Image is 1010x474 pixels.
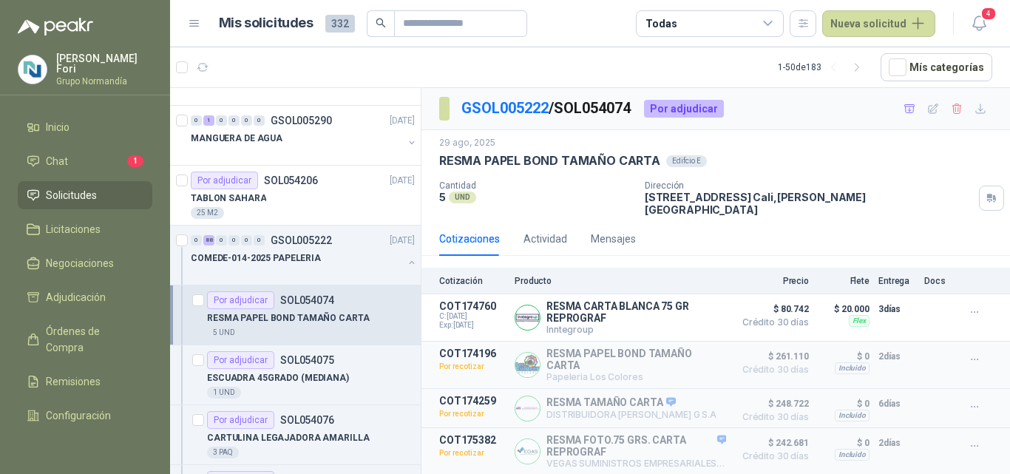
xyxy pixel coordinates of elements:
p: TABLON SAHARA [191,192,266,206]
img: Logo peakr [18,18,93,35]
div: 88 [203,235,214,246]
p: Dirección [645,180,973,191]
div: Actividad [523,231,567,247]
span: 332 [325,15,355,33]
a: Por adjudicarSOL054076CARTULINA LEGAJADORA AMARILLA3 PAQ [170,405,421,465]
p: Inntegroup [546,324,726,335]
p: Flete [818,276,870,286]
p: [DATE] [390,114,415,128]
span: Remisiones [46,373,101,390]
p: RESMA FOTO.75 GRS. CARTA REPROGRAF [546,434,726,458]
p: SOL054074 [280,295,334,305]
span: $ 242.681 [735,434,809,452]
img: Company Logo [515,353,540,377]
p: COT174760 [439,300,506,312]
a: Adjudicación [18,283,152,311]
a: Inicio [18,113,152,141]
div: 0 [254,115,265,126]
button: 4 [966,10,992,37]
div: 0 [216,115,227,126]
div: UND [449,192,476,203]
p: Entrega [878,276,915,286]
div: 1 - 50 de 183 [778,55,869,79]
p: Precio [735,276,809,286]
p: [PERSON_NAME] Fori [56,53,152,74]
p: MANGUERA DE AGUA [191,132,282,146]
a: Por adjudicarSOL054206[DATE] TABLON SAHARA25 M2 [170,166,421,226]
span: search [376,18,386,28]
span: 4 [980,7,997,21]
span: Negociaciones [46,255,114,271]
div: 0 [241,235,252,246]
p: Cotización [439,276,506,286]
p: RESMA PAPEL BOND TAMAÑO CARTA [546,348,726,371]
div: Por adjudicar [644,100,724,118]
a: Remisiones [18,368,152,396]
div: 0 [228,235,240,246]
p: Grupo Normandía [56,77,152,86]
div: Todas [645,16,677,32]
a: Por adjudicarSOL054074RESMA PAPEL BOND TAMAÑO CARTA5 UND [170,285,421,345]
span: $ 248.722 [735,395,809,413]
p: $ 20.000 [818,300,870,318]
div: 0 [241,115,252,126]
p: GSOL005290 [271,115,332,126]
p: RESMA TAMAÑO CARTA [546,396,716,410]
img: Company Logo [515,305,540,330]
span: Crédito 30 días [735,318,809,327]
button: Nueva solicitud [822,10,935,37]
a: GSOL005222 [461,99,549,117]
p: RESMA CARTA BLANCA 75 GR REPROGRAF [546,300,726,324]
p: 29 ago, 2025 [439,136,495,150]
span: Solicitudes [46,187,97,203]
a: 0 1 0 0 0 0 GSOL005290[DATE] MANGUERA DE AGUA [191,112,418,159]
span: C: [DATE] [439,312,506,321]
span: Órdenes de Compra [46,323,138,356]
span: $ 261.110 [735,348,809,365]
div: 5 UND [207,327,241,339]
a: Por adjudicarSOL054075ESCUADRA 45GRADO (MEDIANA)1 UND [170,345,421,405]
div: 0 [191,235,202,246]
div: 25 M2 [191,207,224,219]
div: Por adjudicar [207,411,274,429]
p: $ 0 [818,395,870,413]
p: DISTRIBUIDORA [PERSON_NAME] G S.A [546,409,716,420]
p: RESMA PAPEL BOND TAMAÑO CARTA [439,153,660,169]
p: [DATE] [390,234,415,248]
p: CARTULINA LEGAJADORA AMARILLA [207,431,370,445]
a: Órdenes de Compra [18,317,152,362]
p: SOL054206 [264,175,318,186]
p: COT174196 [439,348,506,359]
div: Edifcio E [666,155,707,167]
p: 2 días [878,348,915,365]
p: Por recotizar [439,446,506,461]
button: Mís categorías [881,53,992,81]
div: Incluido [835,362,870,374]
p: VEGAS SUMINISTROS EMPRESARIALES S A S [546,458,726,469]
p: 5 [439,191,446,203]
p: COT174259 [439,395,506,407]
span: Inicio [46,119,70,135]
div: 0 [228,115,240,126]
div: Por adjudicar [207,291,274,309]
p: Docs [924,276,954,286]
p: [STREET_ADDRESS] Cali , [PERSON_NAME][GEOGRAPHIC_DATA] [645,191,973,216]
p: 2 días [878,434,915,452]
p: $ 0 [818,348,870,365]
div: Incluido [835,449,870,461]
a: Negociaciones [18,249,152,277]
p: Por recotizar [439,359,506,374]
p: Producto [515,276,726,286]
span: Adjudicación [46,289,106,305]
p: Papeleria Los Colores [546,371,726,382]
a: Manuales y ayuda [18,436,152,464]
div: Por adjudicar [191,172,258,189]
div: Cotizaciones [439,231,500,247]
div: Por adjudicar [207,351,274,369]
div: Incluido [835,410,870,421]
div: 1 UND [207,387,241,399]
a: Solicitudes [18,181,152,209]
span: Configuración [46,407,111,424]
div: 1 [203,115,214,126]
p: $ 0 [818,434,870,452]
